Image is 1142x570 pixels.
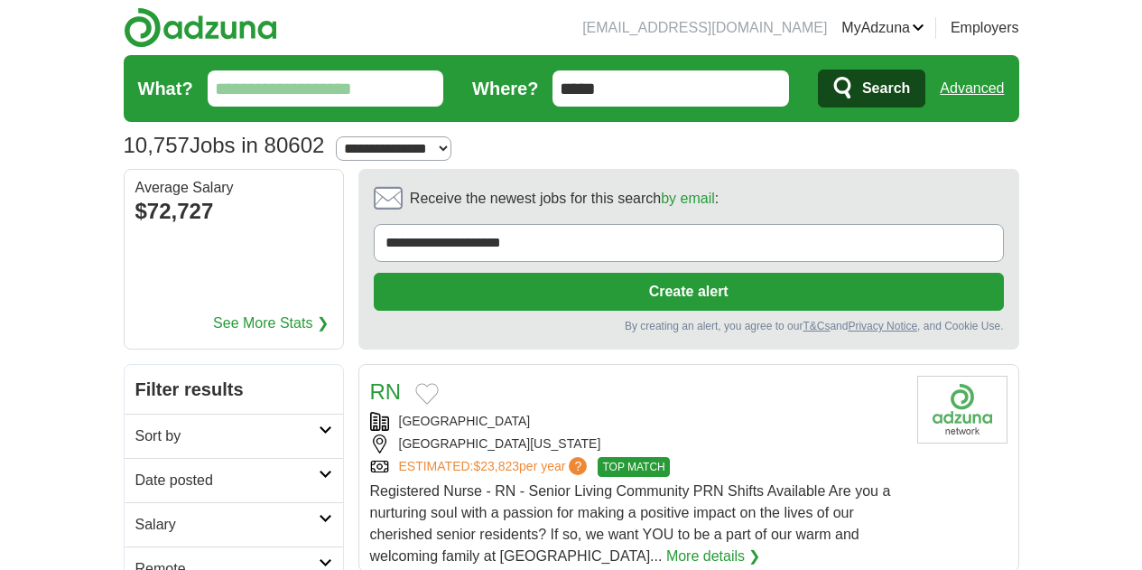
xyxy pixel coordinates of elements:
button: Search [818,70,925,107]
h2: Filter results [125,365,343,414]
span: ? [569,457,587,475]
div: By creating an alert, you agree to our and , and Cookie Use. [374,318,1004,334]
a: Salary [125,502,343,547]
a: by email [661,191,715,206]
a: Employers [951,17,1019,39]
button: Add to favorite jobs [415,383,439,405]
span: Receive the newest jobs for this search : [410,188,719,210]
span: Search [862,70,910,107]
li: [EMAIL_ADDRESS][DOMAIN_NAME] [582,17,827,39]
div: [GEOGRAPHIC_DATA][US_STATE] [370,435,903,453]
a: MyAdzuna [841,17,924,39]
a: Date posted [125,458,343,502]
a: Sort by [125,414,343,458]
a: RN [370,379,402,404]
h2: Sort by [135,425,319,447]
img: Adzuna logo [124,7,277,48]
div: $72,727 [135,195,332,228]
a: See More Stats ❯ [213,313,329,334]
a: More details ❯ [666,546,761,567]
span: Registered Nurse - RN - Senior Living Community PRN Shifts Available Are you a nurturing soul wit... [370,483,891,564]
button: Create alert [374,273,1004,311]
h1: Jobs in 80602 [124,133,325,157]
div: [GEOGRAPHIC_DATA] [370,412,903,431]
a: ESTIMATED:$23,823per year? [399,457,591,477]
label: What? [138,75,193,102]
h2: Salary [135,514,319,536]
a: Privacy Notice [848,320,917,332]
h2: Date posted [135,470,319,491]
span: TOP MATCH [598,457,669,477]
div: Average Salary [135,181,332,195]
a: T&Cs [803,320,830,332]
a: Advanced [940,70,1004,107]
span: $23,823 [473,459,519,473]
span: 10,757 [124,129,190,162]
img: Company logo [917,376,1007,444]
label: Where? [472,75,538,102]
